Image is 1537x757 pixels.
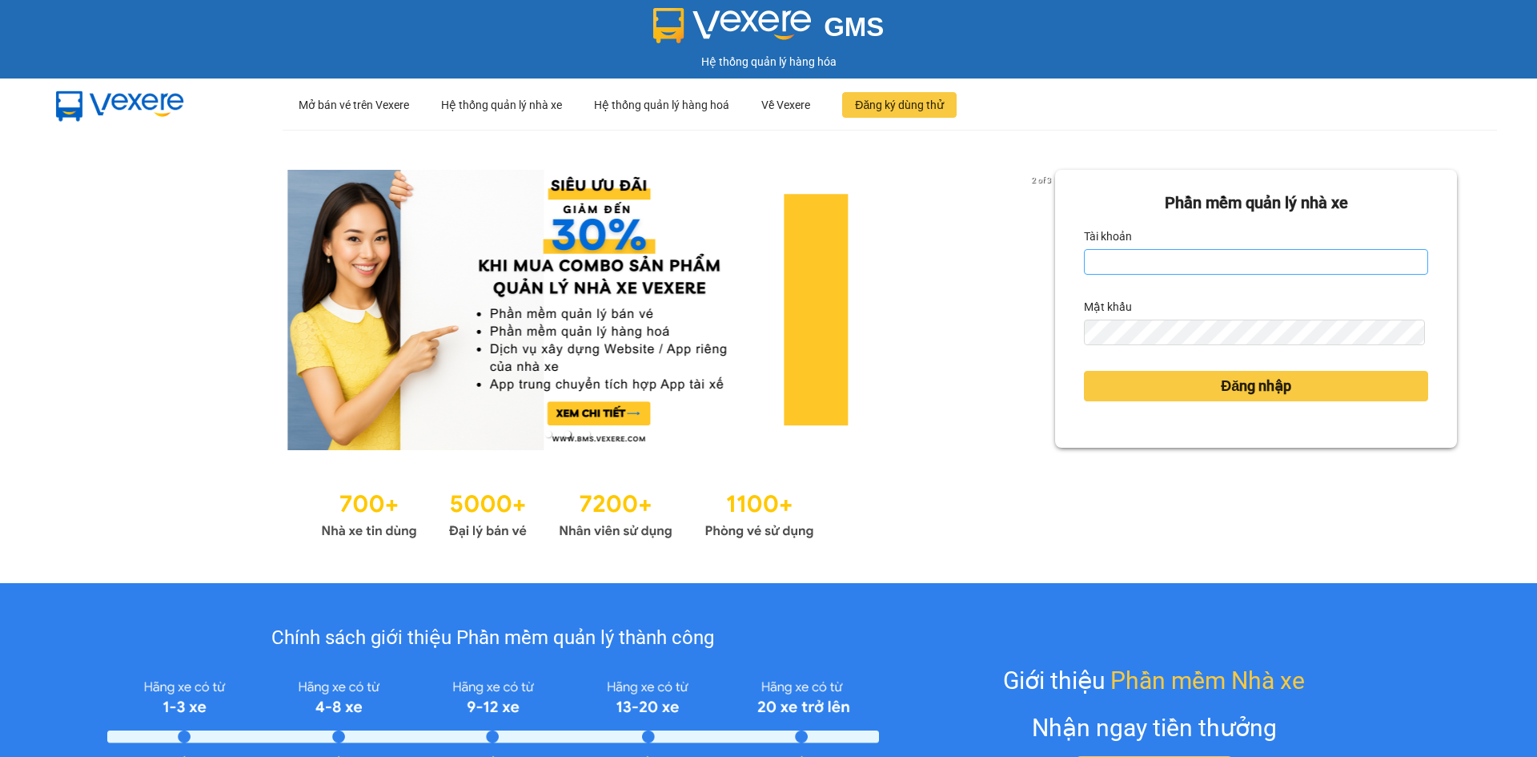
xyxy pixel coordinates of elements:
img: mbUUG5Q.png [40,79,200,131]
div: Hệ thống quản lý hàng hóa [4,53,1533,70]
button: previous slide / item [80,170,102,450]
li: slide item 2 [564,431,571,437]
button: Đăng nhập [1084,371,1428,401]
img: logo 2 [653,8,812,43]
button: Đăng ký dùng thử [842,92,957,118]
input: Tài khoản [1084,249,1428,275]
div: Mở bán vé trên Vexere [299,79,409,131]
label: Mật khẩu [1084,294,1132,320]
li: slide item 1 [545,431,552,437]
p: 2 of 3 [1027,170,1055,191]
span: Đăng ký dùng thử [855,96,944,114]
div: Giới thiệu [1003,662,1305,699]
a: GMS [653,24,885,37]
span: Đăng nhập [1221,375,1291,397]
img: Statistics.png [321,482,814,543]
span: Phần mềm Nhà xe [1110,662,1305,699]
input: Mật khẩu [1084,320,1424,345]
span: GMS [824,12,884,42]
div: Phần mềm quản lý nhà xe [1084,191,1428,215]
div: Nhận ngay tiền thưởng [1032,709,1277,747]
li: slide item 3 [584,431,590,437]
div: Hệ thống quản lý nhà xe [441,79,562,131]
button: next slide / item [1033,170,1055,450]
label: Tài khoản [1084,223,1132,249]
div: Về Vexere [761,79,810,131]
div: Chính sách giới thiệu Phần mềm quản lý thành công [107,623,878,654]
div: Hệ thống quản lý hàng hoá [594,79,729,131]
